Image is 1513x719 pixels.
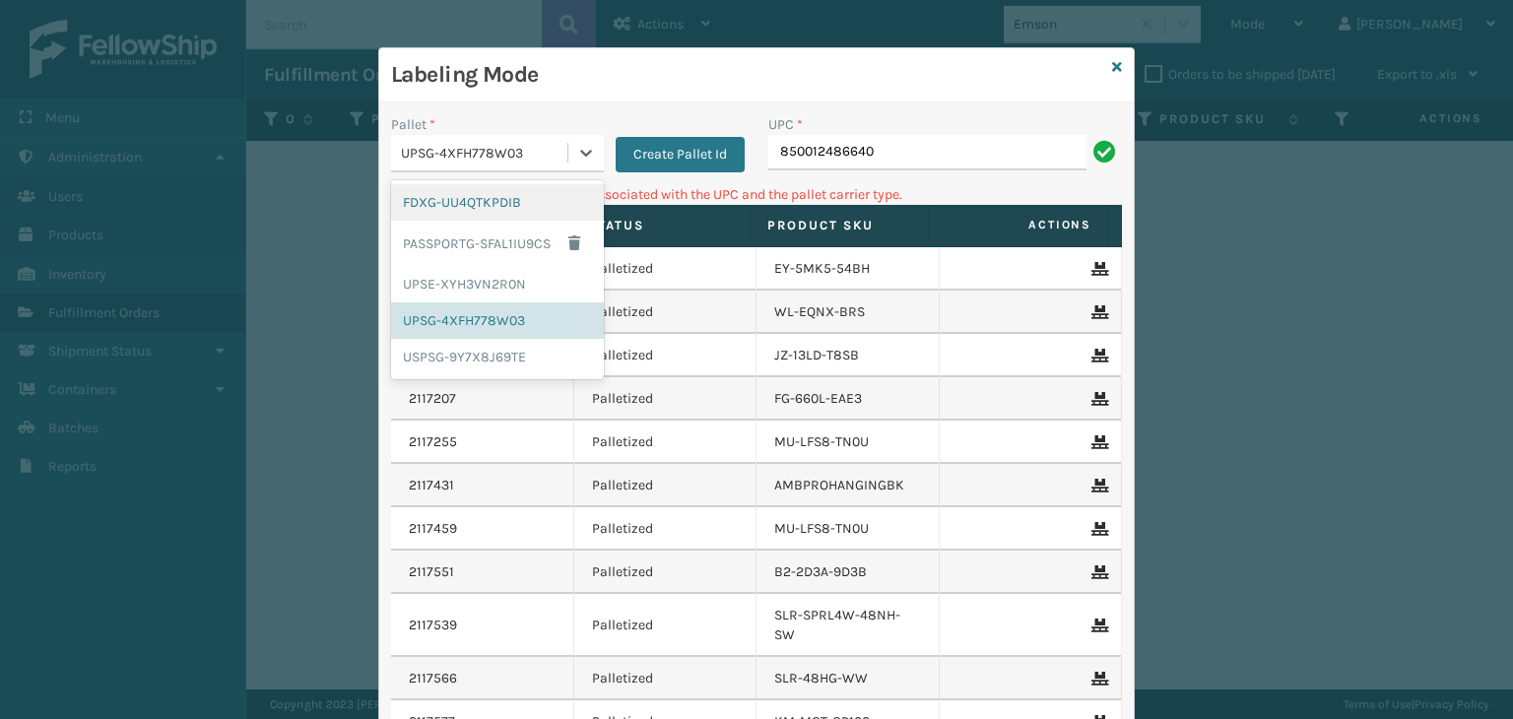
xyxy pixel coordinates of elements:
[409,519,457,539] a: 2117459
[409,476,454,495] a: 2117431
[756,247,940,291] td: EY-5MK5-54BH
[401,143,569,163] div: UPSG-4XFH778W03
[574,657,757,700] td: Palletized
[1091,392,1103,406] i: Remove From Pallet
[1091,619,1103,632] i: Remove From Pallet
[391,266,604,302] div: UPSE-XYH3VN2R0N
[768,114,803,135] label: UPC
[935,209,1103,241] span: Actions
[1091,522,1103,536] i: Remove From Pallet
[756,551,940,594] td: B2-2D3A-9D3B
[1091,262,1103,276] i: Remove From Pallet
[391,302,604,339] div: UPSG-4XFH778W03
[1091,479,1103,492] i: Remove From Pallet
[1091,672,1103,686] i: Remove From Pallet
[756,291,940,334] td: WL-EQNX-BRS
[574,247,757,291] td: Palletized
[616,137,745,172] button: Create Pallet Id
[767,217,910,234] label: Product SKU
[574,377,757,421] td: Palletized
[574,551,757,594] td: Palletized
[756,594,940,657] td: SLR-SPRL4W-48NH-SW
[1091,565,1103,579] i: Remove From Pallet
[756,334,940,377] td: JZ-13LD-T8SB
[391,184,604,221] div: FDXG-UU4QTKPDIB
[574,594,757,657] td: Palletized
[756,377,940,421] td: FG-660L-EAE3
[391,221,604,266] div: PASSPORTG-SFAL1IU9CS
[574,464,757,507] td: Palletized
[391,114,435,135] label: Pallet
[1091,349,1103,362] i: Remove From Pallet
[574,334,757,377] td: Palletized
[574,421,757,464] td: Palletized
[574,507,757,551] td: Palletized
[756,421,940,464] td: MU-LFS8-TN0U
[391,184,1122,205] p: Can't find any fulfillment orders associated with the UPC and the pallet carrier type.
[756,657,940,700] td: SLR-48HG-WW
[409,616,457,635] a: 2117539
[756,464,940,507] td: AMBPROHANGINGBK
[391,339,604,375] div: USPSG-9Y7X8J69TE
[391,60,1104,90] h3: Labeling Mode
[409,669,457,688] a: 2117566
[409,389,456,409] a: 2117207
[574,291,757,334] td: Palletized
[409,432,457,452] a: 2117255
[756,507,940,551] td: MU-LFS8-TN0U
[1091,305,1103,319] i: Remove From Pallet
[409,562,454,582] a: 2117551
[1091,435,1103,449] i: Remove From Pallet
[588,217,731,234] label: Status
